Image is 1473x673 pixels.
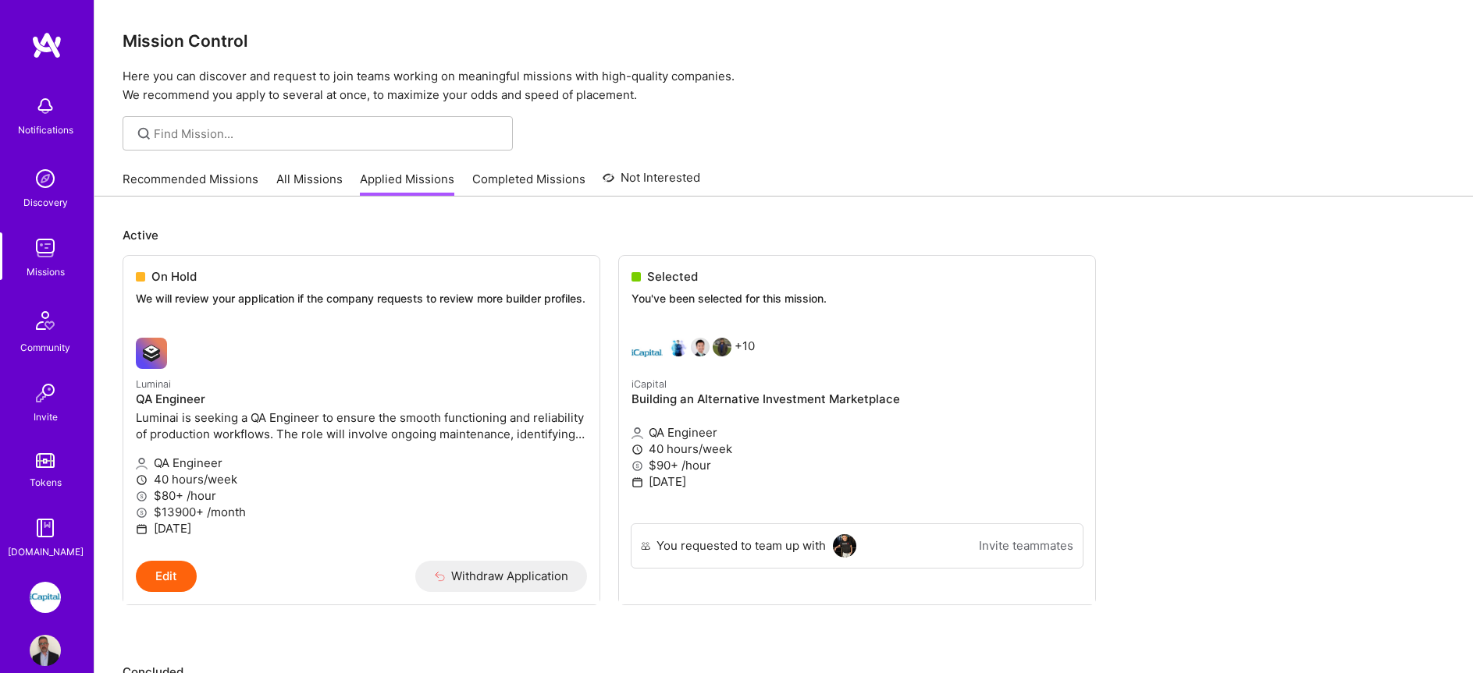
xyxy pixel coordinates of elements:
[27,302,64,339] img: Community
[23,194,68,211] div: Discovery
[136,338,167,369] img: Luminai company logo
[30,90,61,122] img: bell
[276,171,343,197] a: All Missions
[136,474,148,486] i: icon Clock
[136,561,197,592] button: Edit
[26,582,65,613] a: iCapital: Building an Alternative Investment Marketplace
[27,264,65,280] div: Missions
[136,291,587,306] p: We will review your application if the company requests to review more builder profiles.
[30,512,61,544] img: guide book
[135,125,153,143] i: icon SearchGrey
[136,409,587,442] p: Luminai is seeking a QA Engineer to ensure the smooth functioning and reliability of production w...
[136,507,148,519] i: icon MoneyGray
[30,232,61,264] img: teamwork
[123,171,258,197] a: Recommended Missions
[26,635,65,666] a: User Avatar
[136,455,587,471] p: QA Engineer
[123,325,600,561] a: Luminai company logoLuminaiQA EngineerLuminai is seeking a QA Engineer to ensure the smooth funct...
[30,474,62,491] div: Tokens
[31,31,62,59] img: logo
[136,504,587,520] p: $13900+ /month
[360,171,454,197] a: Applied Missions
[30,377,61,409] img: Invite
[123,227,1445,243] p: Active
[136,520,587,537] p: [DATE]
[136,458,148,469] i: icon Applicant
[415,561,588,592] button: Withdraw Application
[603,168,700,197] a: Not Interested
[154,126,501,142] input: Find Mission...
[472,171,585,197] a: Completed Missions
[30,635,61,666] img: User Avatar
[123,31,1445,51] h3: Mission Control
[136,487,587,504] p: $80+ /hour
[36,453,55,468] img: tokens
[136,392,587,406] h4: QA Engineer
[136,471,587,487] p: 40 hours/week
[8,544,84,560] div: [DOMAIN_NAME]
[151,268,197,285] span: On Hold
[136,523,148,535] i: icon Calendar
[30,163,61,194] img: discovery
[123,67,1445,104] p: Here you can discover and request to join teams working on meaningful missions with high-quality ...
[18,122,73,138] div: Notifications
[136,491,148,502] i: icon MoneyGray
[136,378,171,390] small: Luminai
[34,409,58,425] div: Invite
[30,582,61,613] img: iCapital: Building an Alternative Investment Marketplace
[20,339,70,356] div: Community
